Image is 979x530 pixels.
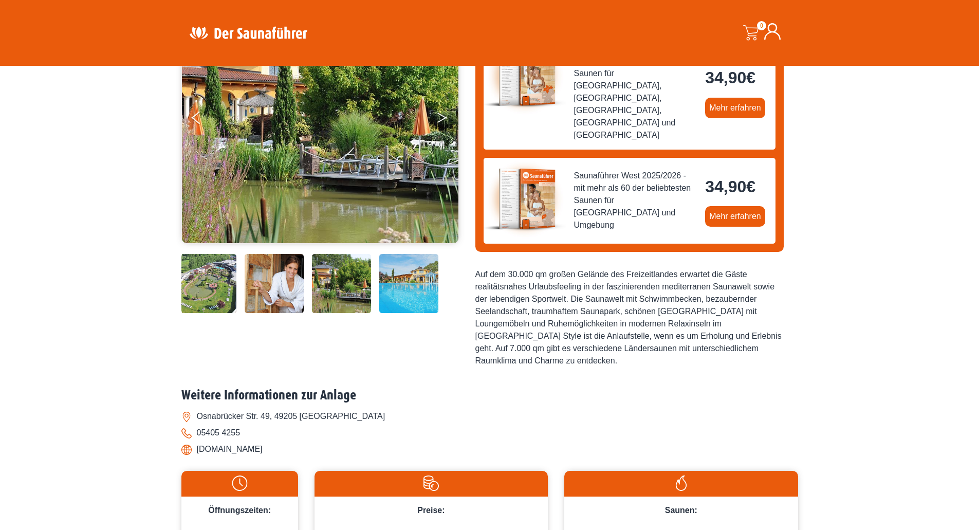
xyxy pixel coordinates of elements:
button: Previous [192,107,217,133]
img: der-saunafuehrer-2025-west.jpg [484,158,566,240]
li: 05405 4255 [181,425,798,441]
li: [DOMAIN_NAME] [181,441,798,458]
img: der-saunafuehrer-2025-nord.jpg [484,34,566,117]
li: Osnabrücker Str. 49, 49205 [GEOGRAPHIC_DATA] [181,408,798,425]
h2: Weitere Informationen zur Anlage [181,388,798,404]
a: Mehr erfahren [705,206,765,227]
span: Saunen: [665,506,697,515]
span: Saunaführer Nord 2025/2026 - mit mehr als 60 der beliebtesten Saunen für [GEOGRAPHIC_DATA], [GEOG... [574,43,697,141]
span: € [746,177,755,196]
img: Flamme-weiss.svg [569,476,792,491]
span: Öffnungszeiten: [208,506,271,515]
span: Saunaführer West 2025/2026 - mit mehr als 60 der beliebtesten Saunen für [GEOGRAPHIC_DATA] und Um... [574,170,697,231]
img: Uhr-weiss.svg [187,476,293,491]
button: Next [436,107,462,133]
bdi: 34,90 [705,68,755,87]
span: Preise: [417,506,445,515]
a: Mehr erfahren [705,98,765,118]
span: € [746,68,755,87]
bdi: 34,90 [705,177,755,196]
span: 0 [757,21,766,30]
img: Preise-weiss.svg [320,476,543,491]
div: Auf dem 30.000 qm großen Gelände des Freizeitlandes erwartet die Gäste realitätsnahes Urlaubsfeel... [475,268,784,367]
